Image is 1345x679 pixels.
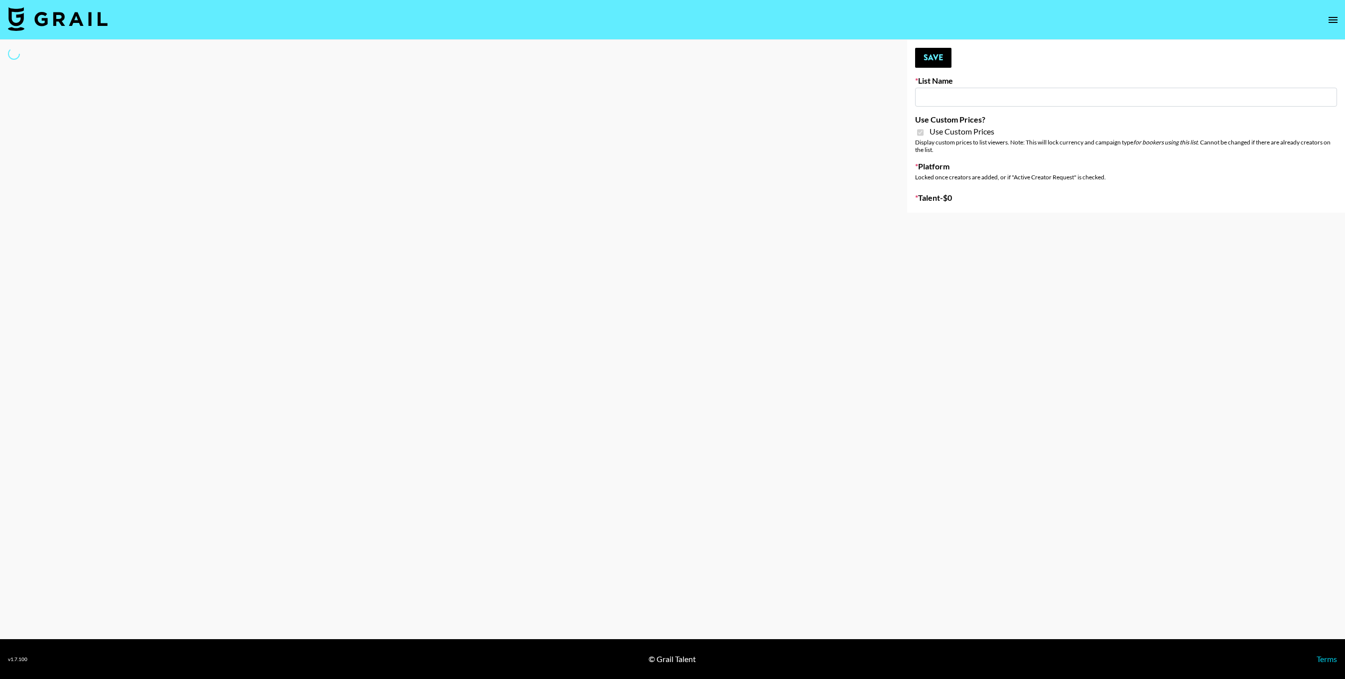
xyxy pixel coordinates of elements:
[915,138,1337,153] div: Display custom prices to list viewers. Note: This will lock currency and campaign type . Cannot b...
[930,127,994,136] span: Use Custom Prices
[1317,654,1337,664] a: Terms
[915,173,1337,181] div: Locked once creators are added, or if "Active Creator Request" is checked.
[915,76,1337,86] label: List Name
[1323,10,1343,30] button: open drawer
[1133,138,1198,146] em: for bookers using this list
[915,161,1337,171] label: Platform
[8,7,108,31] img: Grail Talent
[8,656,27,663] div: v 1.7.100
[915,115,1337,125] label: Use Custom Prices?
[915,48,951,68] button: Save
[915,193,1337,203] label: Talent - $ 0
[649,654,696,664] div: © Grail Talent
